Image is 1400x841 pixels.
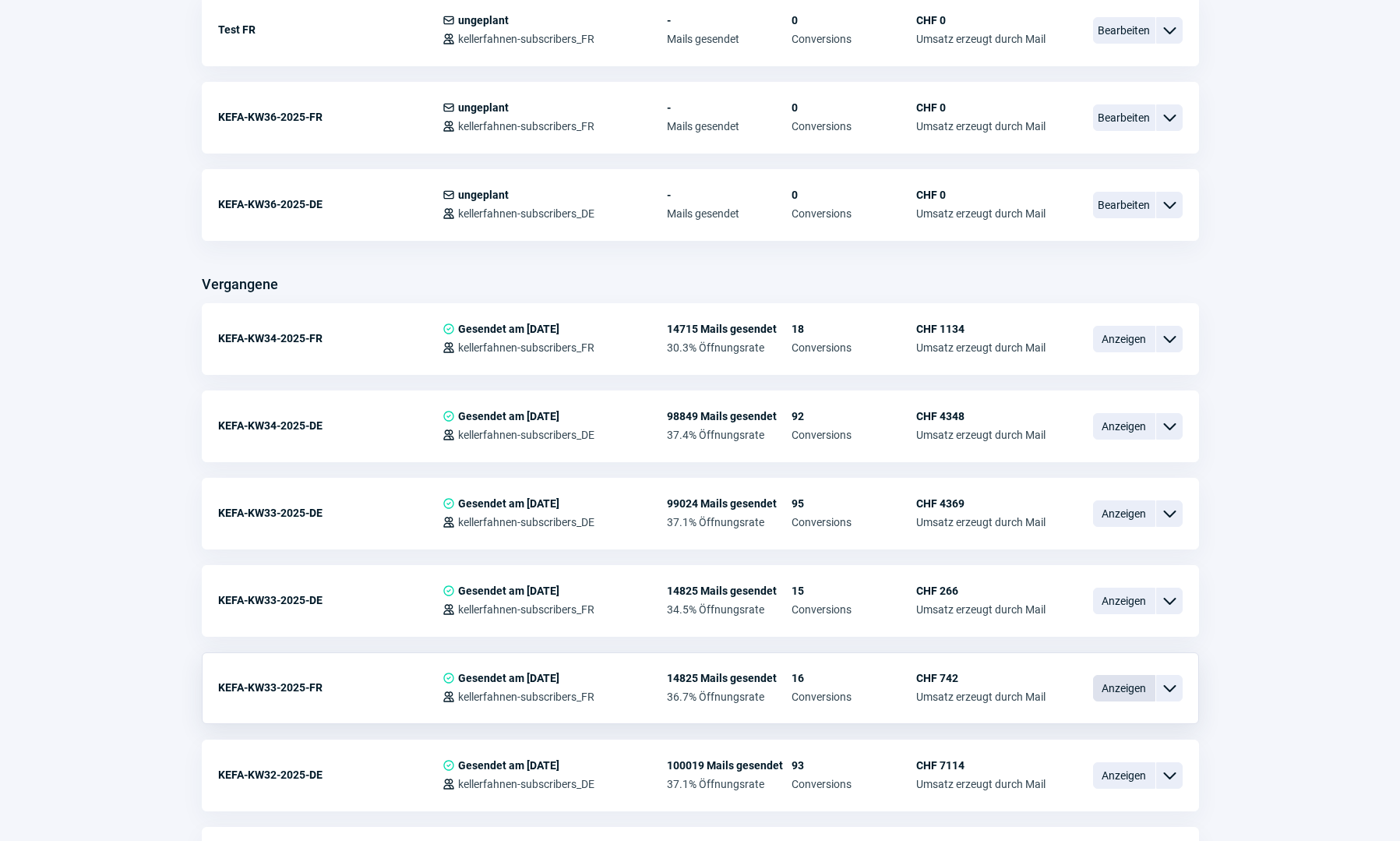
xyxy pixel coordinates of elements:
div: KEFA-KW34-2025-FR [218,323,443,354]
span: Umsatz erzeugt durch Mail [916,778,1046,790]
span: CHF 1134 [916,323,1046,335]
span: 16 [792,672,916,684]
span: 15 [792,585,916,597]
span: kellerfahnen-subscribers_DE [458,516,594,528]
span: - [667,14,792,27]
span: 37.1% Öffnungsrate [667,516,792,528]
span: CHF 0 [916,101,1046,114]
span: 98849 Mails gesendet [667,410,792,422]
span: CHF 0 [916,189,1046,201]
span: Gesendet am [DATE] [458,497,559,510]
span: kellerfahnen-subscribers_FR [458,120,594,133]
span: - [667,101,792,114]
span: CHF 7114 [916,759,1046,772]
span: 100019 Mails gesendet [667,759,792,772]
span: Conversions [792,120,916,133]
span: Umsatz erzeugt durch Mail [916,516,1046,528]
span: 95 [792,497,916,510]
span: Anzeigen [1093,588,1155,614]
span: ungeplant [458,189,509,201]
span: Conversions [792,691,916,703]
span: Anzeigen [1093,326,1155,352]
span: CHF 4369 [916,497,1046,510]
span: kellerfahnen-subscribers_DE [458,207,594,220]
span: Umsatz erzeugt durch Mail [916,33,1046,45]
span: kellerfahnen-subscribers_FR [458,603,594,616]
span: 92 [792,410,916,422]
span: Gesendet am [DATE] [458,585,559,597]
span: 30.3% Öffnungsrate [667,341,792,354]
span: Conversions [792,778,916,790]
span: Gesendet am [DATE] [458,410,559,422]
span: Anzeigen [1093,675,1155,701]
span: Anzeigen [1093,500,1155,527]
span: kellerfahnen-subscribers_DE [458,429,594,441]
span: 0 [792,101,916,114]
span: 14825 Mails gesendet [667,585,792,597]
div: KEFA-KW32-2025-DE [218,759,443,790]
span: Umsatz erzeugt durch Mail [916,691,1046,703]
span: Bearbeiten [1093,17,1155,44]
div: KEFA-KW36-2025-DE [218,189,443,220]
div: KEFA-KW36-2025-FR [218,101,443,133]
span: 14715 Mails gesendet [667,323,792,335]
span: kellerfahnen-subscribers_DE [458,778,594,790]
span: Bearbeiten [1093,192,1155,218]
span: kellerfahnen-subscribers_FR [458,33,594,45]
span: - [667,189,792,201]
span: 14825 Mails gesendet [667,672,792,684]
span: Conversions [792,516,916,528]
span: ungeplant [458,101,509,114]
span: Conversions [792,603,916,616]
h3: Vergangene [202,272,278,297]
span: Mails gesendet [667,33,792,45]
span: CHF 266 [916,585,1046,597]
span: Gesendet am [DATE] [458,323,559,335]
span: ungeplant [458,14,509,27]
span: 37.4% Öffnungsrate [667,429,792,441]
div: KEFA-KW33-2025-DE [218,585,443,616]
span: Anzeigen [1093,413,1155,440]
div: KEFA-KW33-2025-FR [218,672,443,703]
span: Anzeigen [1093,762,1155,789]
span: Umsatz erzeugt durch Mail [916,603,1046,616]
span: 99024 Mails gesendet [667,497,792,510]
span: 34.5% Öffnungsrate [667,603,792,616]
span: CHF 742 [916,672,1046,684]
div: KEFA-KW33-2025-DE [218,497,443,528]
span: kellerfahnen-subscribers_FR [458,341,594,354]
span: 37.1% Öffnungsrate [667,778,792,790]
span: 0 [792,189,916,201]
div: Test FR [218,14,443,45]
span: 0 [792,14,916,27]
span: CHF 0 [916,14,1046,27]
span: Conversions [792,341,916,354]
span: 36.7% Öffnungsrate [667,691,792,703]
span: 93 [792,759,916,772]
span: Conversions [792,33,916,45]
span: Umsatz erzeugt durch Mail [916,341,1046,354]
span: Umsatz erzeugt durch Mail [916,207,1046,220]
span: kellerfahnen-subscribers_FR [458,691,594,703]
span: Umsatz erzeugt durch Mail [916,120,1046,133]
span: Gesendet am [DATE] [458,759,559,772]
span: Umsatz erzeugt durch Mail [916,429,1046,441]
span: Mails gesendet [667,120,792,133]
span: Mails gesendet [667,207,792,220]
span: CHF 4348 [916,410,1046,422]
span: 18 [792,323,916,335]
span: Conversions [792,429,916,441]
div: KEFA-KW34-2025-DE [218,410,443,441]
span: Gesendet am [DATE] [458,672,559,684]
span: Conversions [792,207,916,220]
span: Bearbeiten [1093,104,1155,131]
